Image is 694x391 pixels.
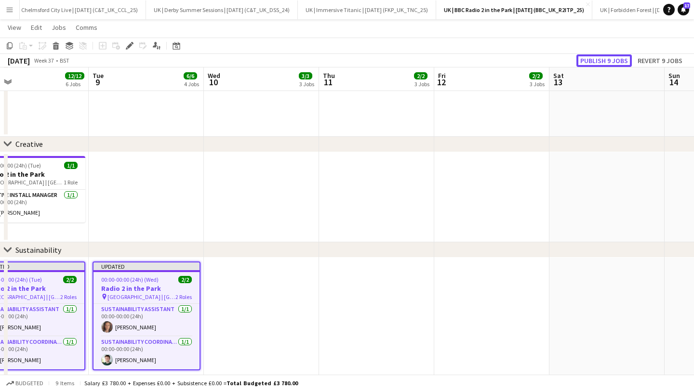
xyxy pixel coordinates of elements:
app-job-card: Updated00:00-00:00 (24h) (Wed)2/2Radio 2 in the Park [GEOGRAPHIC_DATA] | [GEOGRAPHIC_DATA], [GEOG... [93,261,200,370]
span: Week 37 [32,57,56,64]
span: Total Budgeted £3 780.00 [227,379,298,387]
span: 3/3 [299,72,312,79]
span: 2/2 [178,276,192,283]
span: [GEOGRAPHIC_DATA] | [GEOGRAPHIC_DATA], [GEOGRAPHIC_DATA] [107,293,175,300]
span: 6/6 [184,72,197,79]
span: 2 Roles [175,293,192,300]
app-card-role: Sustainability Assistant1/100:00-00:00 (24h)[PERSON_NAME] [93,304,200,337]
span: 1 Role [64,179,78,186]
app-card-role: Sustainability Coordinator1/100:00-00:00 (24h)[PERSON_NAME] [93,337,200,369]
a: Edit [27,21,46,34]
button: UK | Immersive Titanic | [DATE] (FKP_UK_TNC_25) [298,0,436,19]
span: 12 [437,77,446,88]
span: 10 [206,77,220,88]
button: Budgeted [5,378,45,389]
div: Creative [15,139,43,149]
button: UK | Chelmsford City Live | [DATE] (C&T_UK_CCL_25) [3,0,146,19]
span: Sat [553,71,564,80]
span: 17 [683,2,690,9]
a: Jobs [48,21,70,34]
div: BST [60,57,69,64]
a: Comms [72,21,101,34]
span: 13 [552,77,564,88]
span: 9 [91,77,104,88]
span: Sun [668,71,680,80]
span: Budgeted [15,380,43,387]
span: Wed [208,71,220,80]
button: Revert 9 jobs [634,54,686,67]
span: 2/2 [63,276,77,283]
span: Edit [31,23,42,32]
span: Jobs [52,23,66,32]
div: 6 Jobs [66,80,84,88]
span: Tue [93,71,104,80]
span: Comms [76,23,97,32]
span: 11 [321,77,335,88]
button: Publish 9 jobs [576,54,632,67]
div: 4 Jobs [184,80,199,88]
div: 3 Jobs [414,80,429,88]
div: 3 Jobs [299,80,314,88]
div: [DATE] [8,56,30,65]
span: 9 items [53,379,76,387]
span: 12/12 [65,72,84,79]
span: 2/2 [529,72,543,79]
h3: Radio 2 in the Park [93,284,200,293]
div: Salary £3 780.00 + Expenses £0.00 + Subsistence £0.00 = [84,379,298,387]
span: 00:00-00:00 (24h) (Wed) [101,276,159,283]
div: 3 Jobs [530,80,545,88]
span: 2/2 [414,72,427,79]
button: UK | Derby Summer Sessions | [DATE] (C&T_UK_DSS_24) [146,0,298,19]
button: UK | BBC Radio 2 in the Park | [DATE] (BBC_UK_R2ITP_25) [436,0,592,19]
div: Updated [93,262,200,270]
span: Thu [323,71,335,80]
a: View [4,21,25,34]
a: 17 [678,4,689,15]
span: 1/1 [64,162,78,169]
span: 2 Roles [60,293,77,300]
span: View [8,23,21,32]
span: 14 [667,77,680,88]
span: Fri [438,71,446,80]
div: Sustainability [15,245,61,255]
